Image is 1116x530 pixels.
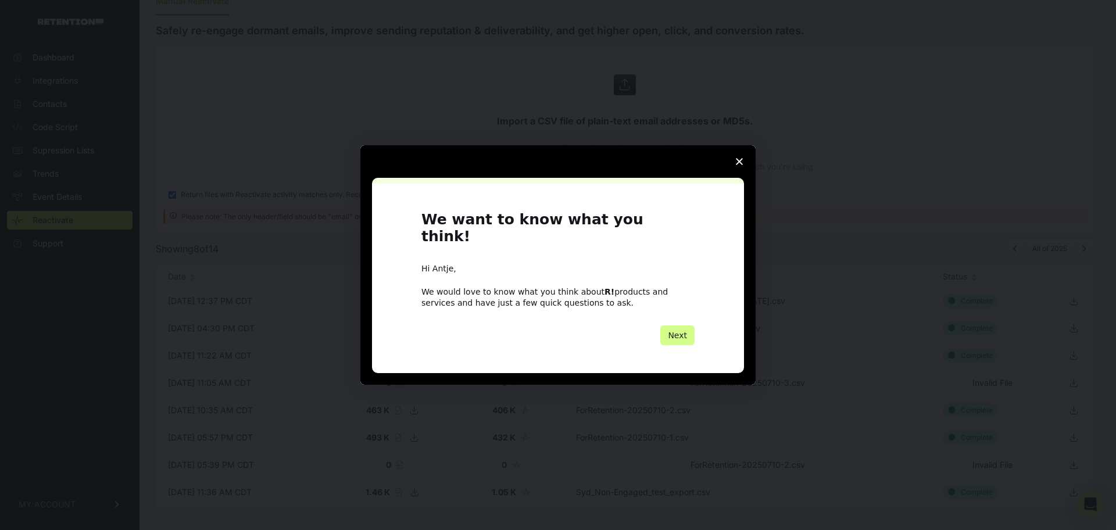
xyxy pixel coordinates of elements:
[604,287,614,296] b: R!
[660,325,695,345] button: Next
[723,145,756,178] span: Close survey
[421,263,695,275] div: Hi Antje,
[421,212,695,252] h1: We want to know what you think!
[421,287,695,307] div: We would love to know what you think about products and services and have just a few quick questi...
